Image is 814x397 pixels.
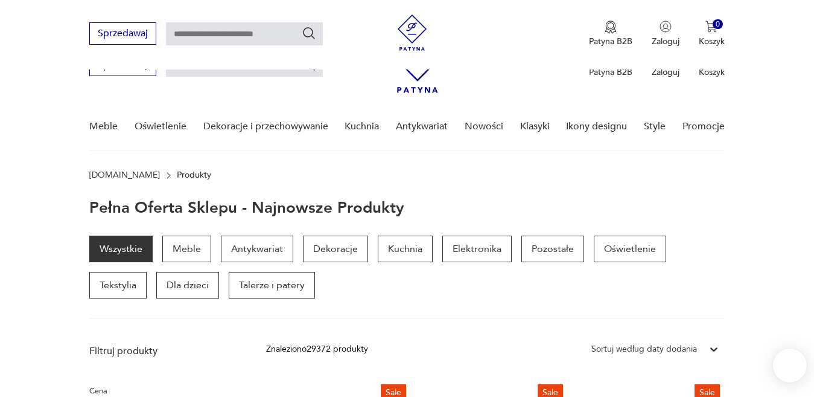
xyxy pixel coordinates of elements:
[394,15,430,51] img: Patyna - sklep z meblami i dekoracjami vintage
[221,236,293,262] a: Antykwariat
[589,36,632,47] p: Patyna B2B
[713,19,723,30] div: 0
[644,103,666,150] a: Style
[203,103,328,150] a: Dekoracje i przechowywanie
[89,236,153,262] a: Wszystkie
[302,26,316,40] button: Szukaj
[652,66,679,78] p: Zaloguj
[589,21,632,47] a: Ikona medaluPatyna B2B
[177,170,211,180] p: Produkty
[652,21,679,47] button: Zaloguj
[229,272,315,299] a: Talerze i patery
[589,66,632,78] p: Patyna B2B
[89,103,118,150] a: Meble
[465,103,503,150] a: Nowości
[591,343,697,356] div: Sortuj według daty dodania
[521,236,584,262] a: Pozostałe
[520,103,550,150] a: Klasyki
[652,36,679,47] p: Zaloguj
[89,22,156,45] button: Sprzedawaj
[89,199,404,216] h1: Pełna oferta sklepu - najnowsze produkty
[699,21,725,47] button: 0Koszyk
[89,170,160,180] a: [DOMAIN_NAME]
[699,66,725,78] p: Koszyk
[660,21,672,33] img: Ikonka użytkownika
[156,272,219,299] a: Dla dzieci
[396,103,448,150] a: Antykwariat
[89,62,156,70] a: Sprzedawaj
[89,272,147,299] a: Tekstylia
[773,349,807,382] iframe: Smartsupp widget button
[89,30,156,39] a: Sprzedawaj
[345,103,379,150] a: Kuchnia
[135,103,186,150] a: Oświetlenie
[303,236,368,262] a: Dekoracje
[378,236,433,262] a: Kuchnia
[594,236,666,262] a: Oświetlenie
[266,343,368,356] div: Znaleziono 29372 produkty
[682,103,725,150] a: Promocje
[605,21,617,34] img: Ikona medalu
[589,21,632,47] button: Patyna B2B
[699,36,725,47] p: Koszyk
[89,344,237,358] p: Filtruj produkty
[162,236,211,262] a: Meble
[705,21,717,33] img: Ikona koszyka
[566,103,627,150] a: Ikony designu
[442,236,512,262] a: Elektronika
